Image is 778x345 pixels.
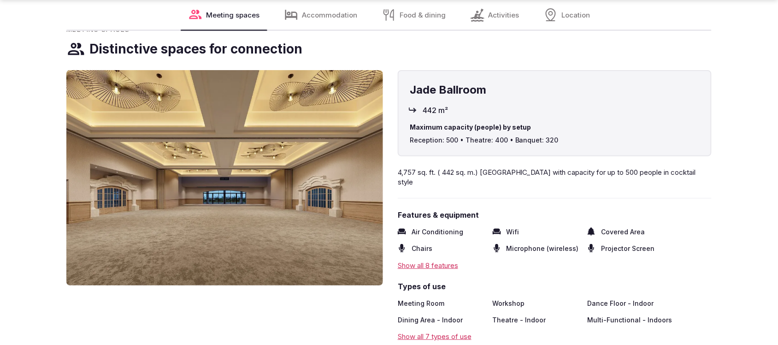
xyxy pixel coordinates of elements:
[412,244,432,253] span: Chairs
[89,40,302,58] h3: Distinctive spaces for connection
[507,227,519,237] span: Wifi
[66,70,383,286] img: Gallery image 1
[398,332,712,341] div: Show all 7 types of use
[423,105,448,115] span: 442 m²
[400,10,446,20] span: Food & dining
[398,281,712,291] span: Types of use
[410,82,700,98] h4: Jade Ballroom
[601,244,654,253] span: Projector Screen
[489,10,519,20] span: Activities
[493,299,525,308] span: Workshop
[398,315,463,325] span: Dining Area - Indoor
[412,227,463,237] span: Air Conditioning
[410,123,700,132] span: Maximum capacity (people) by setup
[601,227,645,237] span: Covered Area
[398,210,712,220] span: Features & equipment
[562,10,590,20] span: Location
[493,315,546,325] span: Theatre - Indoor
[410,136,700,145] span: Reception: 500 • Theatre: 400 • Banquet: 320
[587,315,672,325] span: Multi-Functional - Indoors
[206,10,260,20] span: Meeting spaces
[398,168,696,186] span: 4,757 sq. ft. ( 442 sq. m.) [GEOGRAPHIC_DATA] with capacity for up to 500 people in cocktail style
[587,299,654,308] span: Dance Floor - Indoor
[398,261,712,270] div: Show all 8 features
[302,10,358,20] span: Accommodation
[398,299,444,308] span: Meeting Room
[507,244,579,253] span: Microphone (wireless)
